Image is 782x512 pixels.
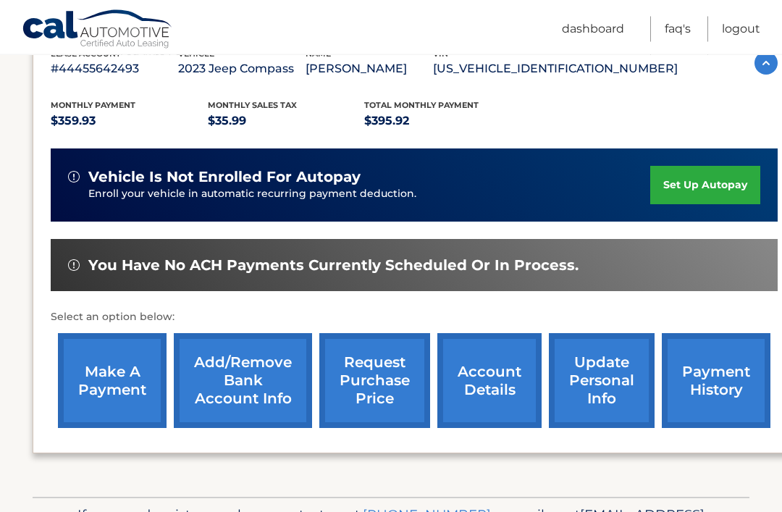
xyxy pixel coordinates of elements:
[662,334,770,429] a: payment history
[51,309,778,327] p: Select an option below:
[22,9,174,51] a: Cal Automotive
[88,257,579,275] span: You have no ACH payments currently scheduled or in process.
[68,260,80,272] img: alert-white.svg
[722,17,760,42] a: Logout
[665,17,691,42] a: FAQ's
[549,334,655,429] a: update personal info
[433,59,678,80] p: [US_VEHICLE_IDENTIFICATION_NUMBER]
[754,52,778,75] img: accordion-active.svg
[178,59,306,80] p: 2023 Jeep Compass
[51,112,208,132] p: $359.93
[51,101,135,111] span: Monthly Payment
[208,101,297,111] span: Monthly sales Tax
[88,169,361,187] span: vehicle is not enrolled for autopay
[364,101,479,111] span: Total Monthly Payment
[208,112,365,132] p: $35.99
[58,334,167,429] a: make a payment
[562,17,624,42] a: Dashboard
[88,187,650,203] p: Enroll your vehicle in automatic recurring payment deduction.
[364,112,521,132] p: $395.92
[51,59,178,80] p: #44455642493
[174,334,312,429] a: Add/Remove bank account info
[319,334,430,429] a: request purchase price
[650,167,760,205] a: set up autopay
[437,334,542,429] a: account details
[306,59,433,80] p: [PERSON_NAME]
[68,172,80,183] img: alert-white.svg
